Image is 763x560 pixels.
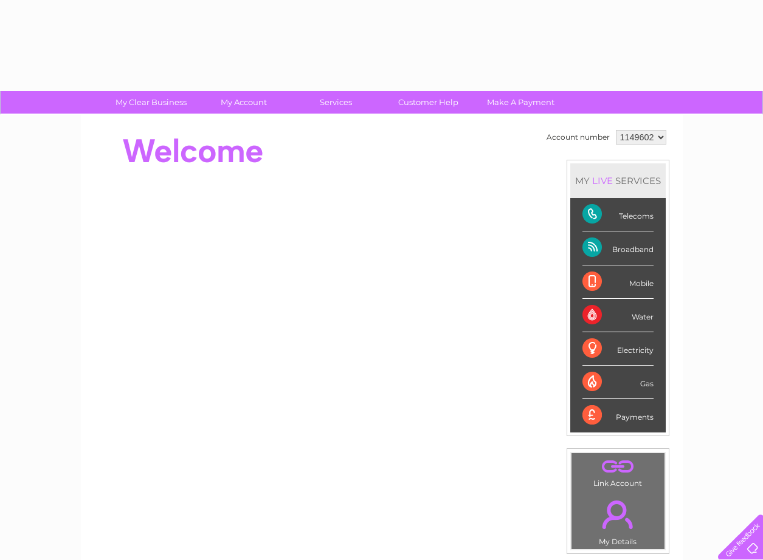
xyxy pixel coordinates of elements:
td: Link Account [571,452,665,491]
a: . [575,456,661,477]
div: Electricity [582,332,654,366]
div: Mobile [582,265,654,299]
div: Telecoms [582,198,654,231]
a: Customer Help [378,91,478,114]
a: Make A Payment [471,91,571,114]
a: Services [286,91,386,114]
div: MY SERVICES [570,163,666,198]
td: My Details [571,490,665,550]
a: . [575,493,661,536]
td: Account number [544,127,613,148]
a: My Account [193,91,294,114]
div: Broadband [582,231,654,265]
div: LIVE [590,175,615,186]
div: Payments [582,399,654,432]
a: My Clear Business [101,91,201,114]
div: Gas [582,366,654,399]
div: Water [582,299,654,332]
